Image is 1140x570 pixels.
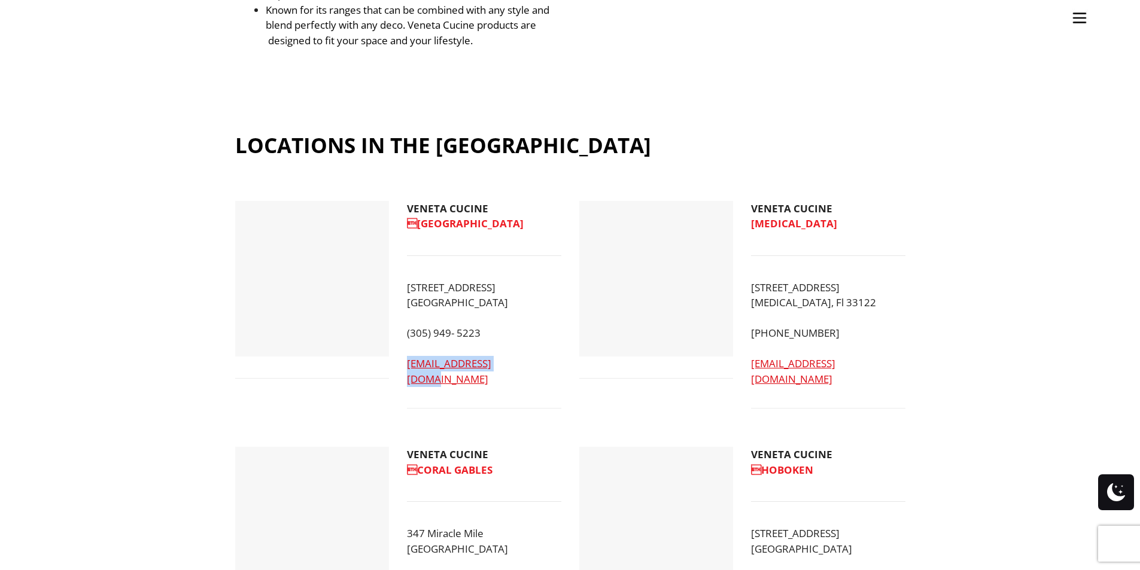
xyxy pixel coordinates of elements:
span: HOBOKEN [751,463,813,477]
p: [PHONE_NUMBER] [751,325,905,341]
span: [GEOGRAPHIC_DATA] [407,217,524,230]
p: 347 Miracle Mile [GEOGRAPHIC_DATA] [407,526,561,556]
p: (305) 949- 5223 [407,325,561,341]
h2: LOCATIONS IN THE [GEOGRAPHIC_DATA] [235,126,651,165]
strong: VENETA CUCINE [407,202,488,215]
span: Known for its ranges that can be combined with any style and blend perfectly with any deco. Venet... [266,3,549,47]
strong: VENETA CUCINE [751,202,832,215]
p: [STREET_ADDRESS] [MEDICAL_DATA], Fl 33122 [751,280,905,310]
img: burger-menu-svgrepo-com-30x30.jpg [1071,9,1089,27]
span: CORAL GABLES [407,463,493,477]
p: [STREET_ADDRESS] [GEOGRAPHIC_DATA] [407,280,561,310]
p: [STREET_ADDRESS] [GEOGRAPHIC_DATA] [751,526,905,556]
span: [MEDICAL_DATA] [751,217,837,230]
a: [EMAIL_ADDRESS][DOMAIN_NAME] [407,356,491,386]
strong: VENETA CUCINE [407,447,488,461]
strong: VENETA CUCINE [751,447,832,461]
a: [EMAIL_ADDRESS][DOMAIN_NAME] [751,356,835,386]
